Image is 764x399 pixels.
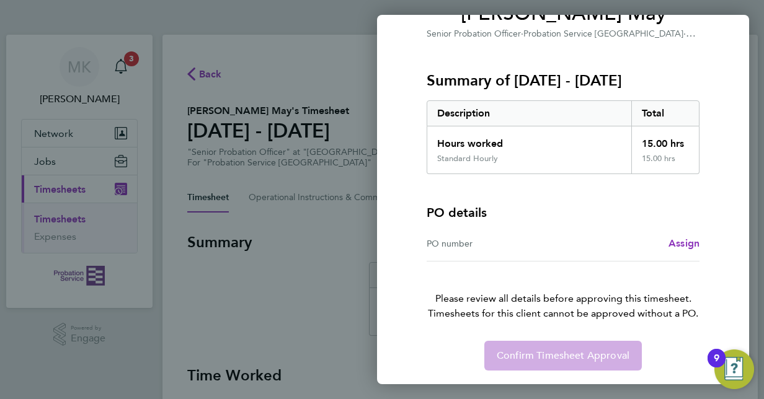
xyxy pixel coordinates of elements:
[668,237,700,249] span: Assign
[714,358,719,374] div: 9
[631,126,700,154] div: 15.00 hrs
[631,154,700,173] div: 15.00 hrs
[427,100,700,174] div: Summary of 01 - 07 Sep 2025
[427,204,487,221] h4: PO details
[427,71,700,90] h3: Summary of [DATE] - [DATE]
[427,126,631,154] div: Hours worked
[668,236,700,251] a: Assign
[427,236,563,251] div: PO number
[427,101,631,126] div: Description
[631,101,700,126] div: Total
[437,154,498,164] div: Standard Hourly
[523,28,683,39] span: Probation Service [GEOGRAPHIC_DATA]
[683,27,696,39] span: ·
[714,349,754,389] button: Open Resource Center, 9 new notifications
[521,28,523,39] span: ·
[427,28,521,39] span: Senior Probation Officer
[412,261,714,321] p: Please review all details before approving this timesheet.
[412,306,714,321] span: Timesheets for this client cannot be approved without a PO.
